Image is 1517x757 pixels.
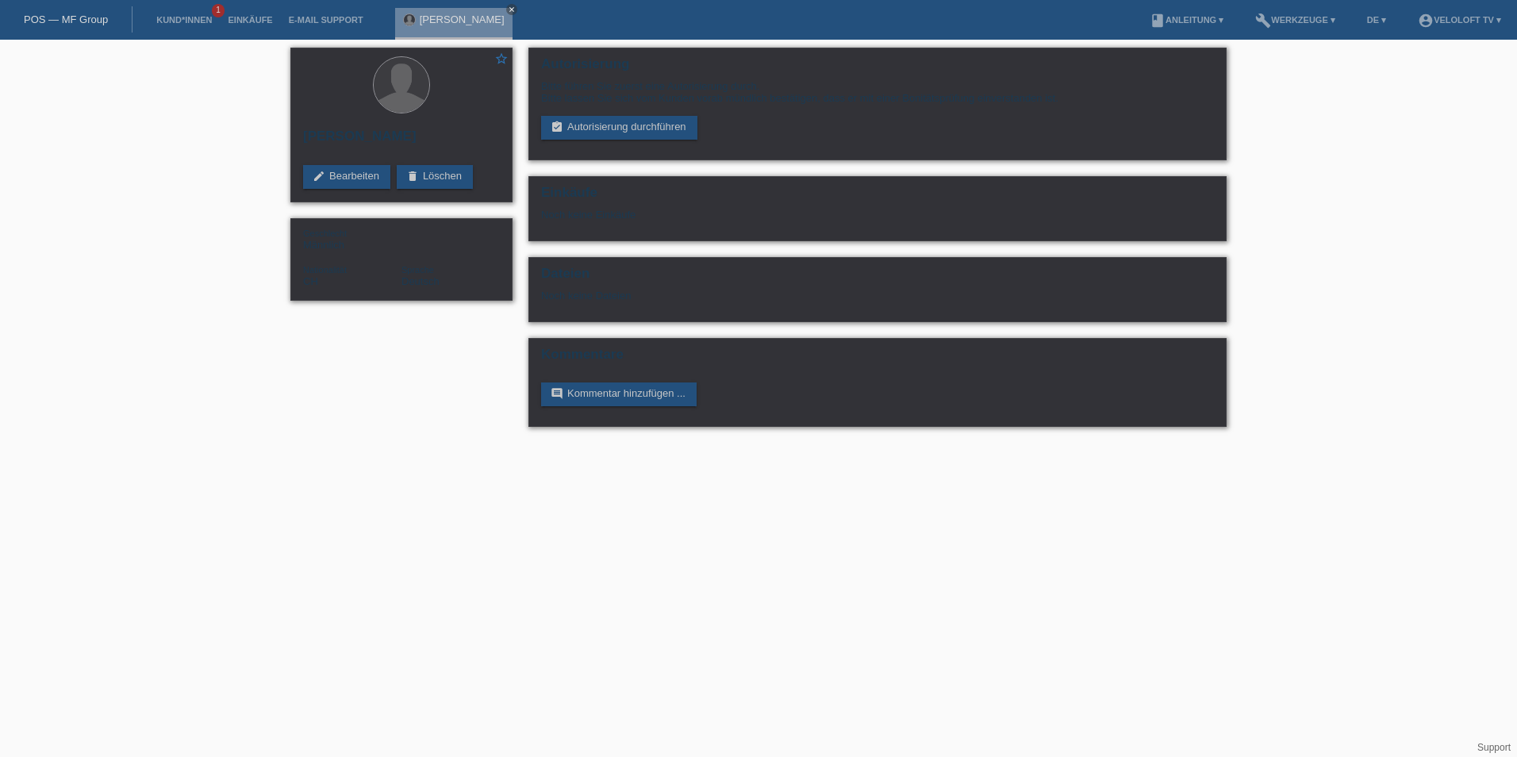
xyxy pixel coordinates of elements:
h2: Dateien [541,266,1214,290]
a: assignment_turned_inAutorisierung durchführen [541,116,697,140]
i: assignment_turned_in [551,121,563,133]
a: buildWerkzeuge ▾ [1247,15,1343,25]
a: Einkäufe [220,15,280,25]
h2: Autorisierung [541,56,1214,80]
i: close [508,6,516,13]
div: Bitte führen Sie zuerst eine Autorisierung durch. Bitte lassen Sie sich vom Kunden vorab mündlich... [541,80,1214,104]
a: Support [1477,742,1511,753]
a: editBearbeiten [303,165,390,189]
a: Kund*innen [148,15,220,25]
i: comment [551,387,563,400]
div: Noch keine Einkäufe [541,209,1214,232]
h2: Einkäufe [541,185,1214,209]
i: delete [406,170,419,183]
i: account_circle [1418,13,1434,29]
a: star_border [494,52,509,68]
a: deleteLöschen [397,165,473,189]
div: Männlich [303,227,401,251]
h2: Kommentare [541,347,1214,371]
h2: [PERSON_NAME] [303,129,500,152]
i: edit [313,170,325,183]
span: Nationalität [303,265,347,275]
a: POS — MF Group [24,13,108,25]
a: bookAnleitung ▾ [1142,15,1231,25]
a: commentKommentar hinzufügen ... [541,382,697,406]
div: Noch keine Dateien [541,290,1026,302]
a: account_circleVeloLoft TV ▾ [1410,15,1509,25]
span: 1 [212,4,225,17]
a: E-Mail Support [281,15,371,25]
a: [PERSON_NAME] [420,13,505,25]
span: Sprache [401,265,434,275]
a: close [506,4,517,15]
i: book [1150,13,1166,29]
i: build [1255,13,1271,29]
i: star_border [494,52,509,66]
span: Deutsch [401,275,440,287]
a: DE ▾ [1359,15,1394,25]
span: Schweiz [303,275,318,287]
span: Geschlecht [303,229,347,238]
